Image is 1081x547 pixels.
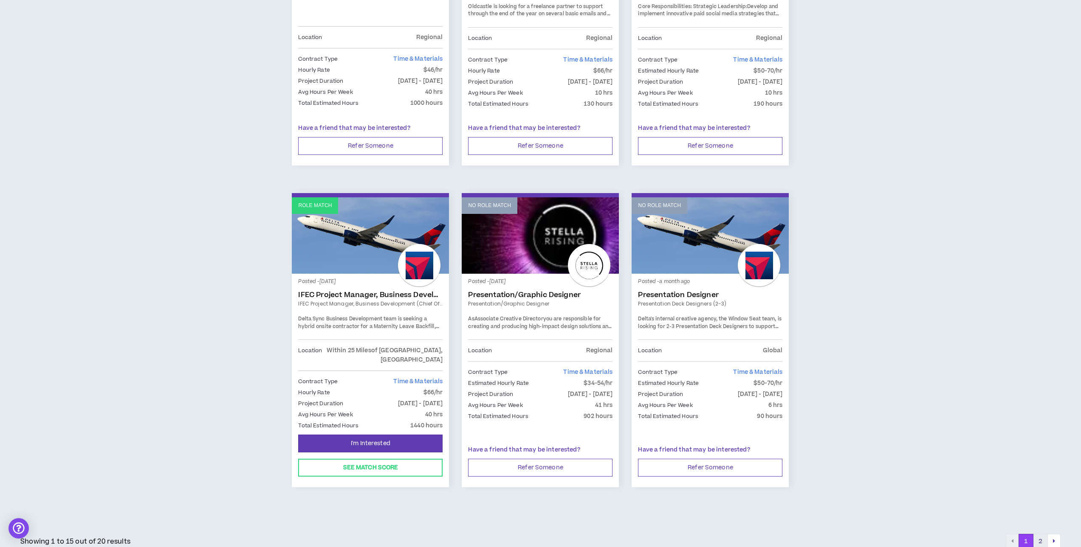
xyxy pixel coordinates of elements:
p: Total Estimated Hours [468,412,528,421]
p: 10 hrs [595,88,613,98]
p: Role Match [298,202,332,210]
p: Project Duration [468,390,513,399]
p: Have a friend that may be interested? [468,124,612,133]
p: 902 hours [584,412,612,421]
p: Avg Hours Per Week [298,87,353,97]
a: IFEC Project Manager, Business Development (Chief of Staff) [298,300,443,308]
p: Contract Type [638,367,677,377]
p: Avg Hours Per Week [468,88,522,98]
p: Contract Type [468,367,508,377]
p: Contract Type [298,377,338,386]
p: Avg Hours Per Week [298,410,353,419]
p: Have a friend that may be interested? [638,446,782,454]
p: Hourly Rate [298,388,330,397]
p: Location [468,346,492,355]
p: Project Duration [298,399,343,408]
p: Project Duration [638,390,683,399]
p: Project Duration [468,77,513,87]
p: [DATE] - [DATE] [568,77,613,87]
p: Total Estimated Hours [638,99,698,109]
span: As [468,315,474,323]
button: Refer Someone [298,137,443,155]
p: Hourly Rate [468,66,500,76]
p: Showing 1 to 15 out of 20 results [20,536,130,547]
p: Have a friend that may be interested? [298,124,443,133]
p: Avg Hours Per Week [468,401,522,410]
p: [DATE] - [DATE] [738,77,783,87]
p: Total Estimated Hours [298,421,358,430]
p: Regional [756,34,782,43]
button: I'm Interested [298,435,443,452]
p: [DATE] - [DATE] [398,76,443,86]
span: Time & Materials [733,56,782,64]
p: $46/hr [423,65,443,75]
p: Total Estimated Hours [298,98,358,108]
p: 190 hours [754,99,782,109]
p: $50-70/hr [754,379,782,388]
p: Location [298,33,322,42]
p: 40 hrs [425,87,443,97]
p: 6 hrs [768,401,783,410]
p: No Role Match [638,202,681,210]
span: Delta Sync Business Development team is seeking a hybrid onsite contractor for a Maternity Leave ... [298,315,439,345]
a: Presentation Deck Designers (2-3) [638,300,782,308]
p: 40 hrs [425,410,443,419]
span: Time & Materials [393,377,443,386]
span: Time & Materials [393,55,443,63]
p: 90 hours [757,412,782,421]
p: Have a friend that may be interested? [468,446,612,454]
p: Location [468,34,492,43]
p: Regional [416,33,443,42]
p: [DATE] - [DATE] [398,399,443,408]
strong: Associate Creative Director [474,315,543,323]
p: Avg Hours Per Week [638,88,692,98]
a: No Role Match [632,197,789,274]
p: [DATE] - [DATE] [738,390,783,399]
p: Location [298,346,322,365]
p: 10 hrs [765,88,783,98]
span: Time & Materials [733,368,782,376]
button: See Match Score [298,459,443,477]
strong: Strategic Leadership: [693,3,747,10]
p: Hourly Rate [298,65,330,75]
span: Delta's internal creative agency, the Window Seat team, is looking for 2-3 Presentation Deck Desi... [638,315,781,345]
p: Contract Type [638,55,677,65]
p: Location [638,346,662,355]
p: 130 hours [584,99,612,109]
p: $66/hr [593,66,613,76]
p: 1000 hours [410,98,443,108]
p: $50-70/hr [754,66,782,76]
span: Time & Materials [563,368,612,376]
p: 1440 hours [410,421,443,430]
p: Estimated Hourly Rate [638,379,699,388]
a: No Role Match [462,197,619,274]
p: Global [763,346,783,355]
p: Total Estimated Hours [638,412,698,421]
a: Presentation/Graphic Designer [468,291,612,299]
a: IFEC Project Manager, Business Development (Chief of Staff) [298,291,443,299]
p: Estimated Hourly Rate [638,66,699,76]
p: Posted - [DATE] [298,278,443,286]
span: Time & Materials [563,56,612,64]
p: Project Duration [638,77,683,87]
strong: Core Responsibilities: [638,3,692,10]
p: $34-54/hr [584,379,612,388]
a: Presentation/Graphic Designer [468,300,612,308]
a: Role Match [292,197,449,274]
p: Within 25 Miles of [GEOGRAPHIC_DATA], [GEOGRAPHIC_DATA] [322,346,443,365]
p: $66/hr [423,388,443,397]
p: No Role Match [468,202,511,210]
p: Location [638,34,662,43]
p: Avg Hours Per Week [638,401,692,410]
p: Regional [586,346,612,355]
p: Posted - [DATE] [468,278,612,286]
p: Project Duration [298,76,343,86]
p: Posted - a month ago [638,278,782,286]
span: I'm Interested [351,440,390,448]
div: Open Intercom Messenger [8,518,29,539]
button: Refer Someone [468,459,612,477]
p: Contract Type [298,54,338,64]
button: Refer Someone [638,137,782,155]
button: Refer Someone [638,459,782,477]
p: Have a friend that may be interested? [638,124,782,133]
